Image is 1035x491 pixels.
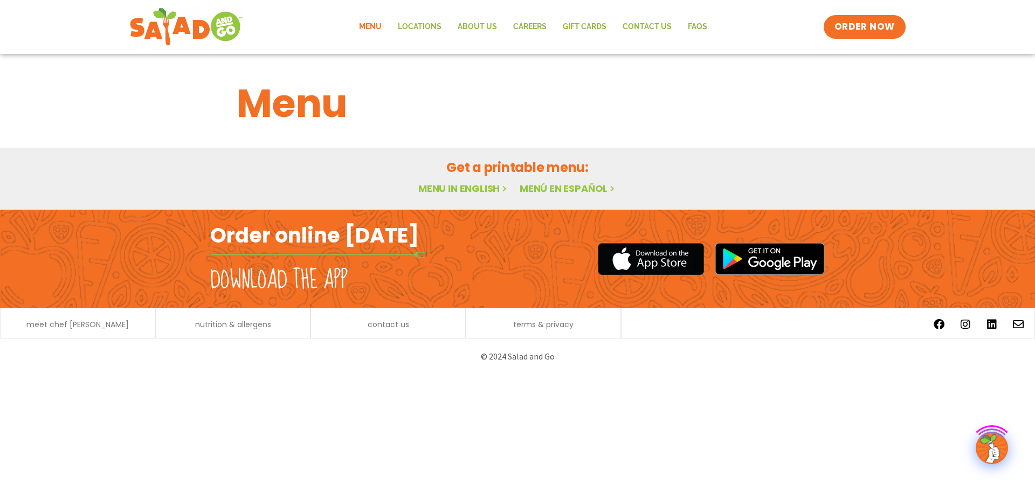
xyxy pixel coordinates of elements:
img: appstore [598,241,704,276]
img: google_play [715,243,825,275]
h2: Download the app [210,265,348,295]
a: terms & privacy [513,321,574,328]
img: fork [210,252,426,258]
p: © 2024 Salad and Go [216,349,819,364]
img: new-SAG-logo-768×292 [129,5,243,49]
span: ORDER NOW [834,20,895,33]
a: Menu in English [418,182,509,195]
a: Locations [390,15,450,39]
h2: Order online [DATE] [210,222,419,248]
nav: Menu [351,15,715,39]
a: ORDER NOW [824,15,906,39]
a: GIFT CARDS [555,15,615,39]
h2: Get a printable menu: [237,158,798,177]
a: FAQs [680,15,715,39]
a: Menú en español [520,182,617,195]
a: About Us [450,15,505,39]
a: contact us [368,321,409,328]
a: Menu [351,15,390,39]
a: Contact Us [615,15,680,39]
a: meet chef [PERSON_NAME] [26,321,129,328]
h1: Menu [237,74,798,133]
a: Careers [505,15,555,39]
a: nutrition & allergens [195,321,271,328]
